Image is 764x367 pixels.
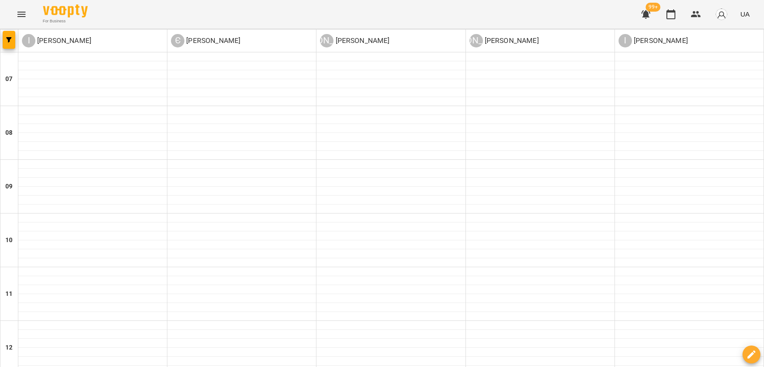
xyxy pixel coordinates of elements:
p: [PERSON_NAME] [184,35,240,46]
div: [PERSON_NAME] [469,34,483,47]
p: [PERSON_NAME] [333,35,389,46]
div: Інна Фортунатова [22,34,91,47]
div: [PERSON_NAME] [320,34,333,47]
img: Voopty Logo [43,4,88,17]
h6: 09 [5,182,13,192]
a: [PERSON_NAME] [PERSON_NAME] [320,34,389,47]
p: [PERSON_NAME] [483,35,539,46]
div: Ірина Демидюк [619,34,688,47]
h6: 08 [5,128,13,138]
span: For Business [43,18,88,24]
div: Є [171,34,184,47]
a: І [PERSON_NAME] [22,34,91,47]
div: Анна Лозінська [320,34,389,47]
div: І [619,34,632,47]
h6: 11 [5,289,13,299]
p: [PERSON_NAME] [35,35,91,46]
span: 99+ [646,3,661,12]
div: І [22,34,35,47]
span: UA [740,9,750,19]
h6: 10 [5,235,13,245]
a: І [PERSON_NAME] [619,34,688,47]
button: UA [737,6,753,22]
button: Menu [11,4,32,25]
img: avatar_s.png [715,8,728,21]
div: Юлія Драгомощенко [469,34,539,47]
p: [PERSON_NAME] [632,35,688,46]
a: [PERSON_NAME] [PERSON_NAME] [469,34,539,47]
a: Є [PERSON_NAME] [171,34,240,47]
h6: 07 [5,74,13,84]
h6: 12 [5,343,13,353]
